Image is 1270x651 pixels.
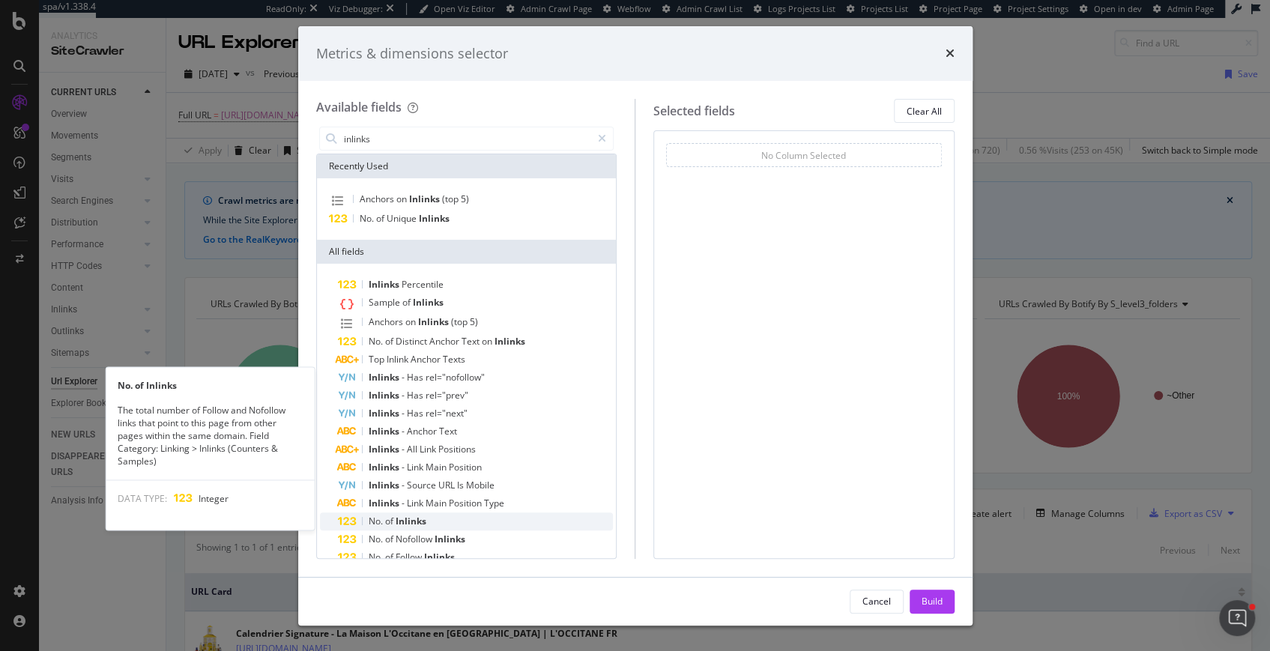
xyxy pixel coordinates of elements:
input: Search by field name [342,127,592,150]
span: Inlinks [409,193,442,205]
span: Sample [369,296,402,309]
div: modal [298,26,973,626]
span: of [376,212,387,225]
span: Inlinks [495,335,525,348]
span: Inlinks [369,371,402,384]
span: on [396,193,409,205]
div: All fields [317,240,617,264]
div: Recently Used [317,154,617,178]
span: URL [438,479,457,491]
span: Has [407,371,426,384]
span: (top [451,315,470,328]
span: No. [369,515,385,527]
span: 5) [470,315,478,328]
span: Link [407,461,426,473]
div: No Column Selected [761,149,846,162]
span: of [402,296,413,309]
span: Inlinks [369,461,402,473]
div: times [946,44,955,64]
span: Source [407,479,438,491]
button: Cancel [850,590,904,614]
button: Build [910,590,955,614]
span: Inlink [387,353,411,366]
span: - [402,425,407,437]
span: Inlinks [369,278,402,291]
span: on [405,315,418,328]
span: Inlinks [369,425,402,437]
div: Metrics & dimensions selector [316,44,508,64]
iframe: Intercom live chat [1219,600,1255,636]
div: Cancel [862,595,891,608]
span: No. [369,533,385,545]
span: All [407,443,420,455]
div: No. of Inlinks [106,379,314,392]
div: The total number of Follow and Nofollow links that point to this page from other pages within the... [106,404,314,468]
span: Position [449,461,482,473]
span: of [385,551,396,563]
span: Text [439,425,457,437]
span: Inlinks [369,497,402,509]
span: - [402,461,407,473]
span: - [402,407,407,420]
div: Selected fields [653,103,735,120]
span: Main [426,497,449,509]
span: No. [369,551,385,563]
span: Positions [438,443,476,455]
span: Position [449,497,484,509]
span: (top [442,193,461,205]
span: rel="nofollow" [426,371,485,384]
span: Anchor [407,425,439,437]
span: on [482,335,495,348]
span: rel="prev" [426,389,468,402]
span: Inlinks [413,296,444,309]
span: - [402,389,407,402]
span: Text [462,335,482,348]
span: Inlinks [418,315,451,328]
span: Inlinks [369,443,402,455]
span: 5) [461,193,469,205]
span: Anchor [411,353,443,366]
span: No. [360,212,376,225]
div: Available fields [316,99,402,115]
span: Anchor [429,335,462,348]
span: Inlinks [369,389,402,402]
span: Mobile [466,479,495,491]
span: Percentile [402,278,444,291]
span: Inlinks [369,407,402,420]
span: of [385,533,396,545]
span: Main [426,461,449,473]
span: Unique [387,212,419,225]
span: No. [369,335,385,348]
button: Clear All [894,99,955,123]
span: Inlinks [369,479,402,491]
span: of [385,515,396,527]
div: Clear All [907,105,942,118]
div: Build [922,595,943,608]
span: Anchors [360,193,396,205]
span: Has [407,389,426,402]
span: Top [369,353,387,366]
span: Inlinks [424,551,455,563]
span: Nofollow [396,533,435,545]
span: - [402,443,407,455]
span: Is [457,479,466,491]
span: Link [407,497,426,509]
span: Distinct [396,335,429,348]
span: Link [420,443,438,455]
span: Type [484,497,504,509]
span: - [402,479,407,491]
span: rel="next" [426,407,468,420]
span: - [402,497,407,509]
span: Has [407,407,426,420]
span: Follow [396,551,424,563]
span: of [385,335,396,348]
span: Anchors [369,315,405,328]
span: Inlinks [419,212,450,225]
span: Texts [443,353,465,366]
span: Inlinks [435,533,465,545]
span: - [402,371,407,384]
span: Inlinks [396,515,426,527]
